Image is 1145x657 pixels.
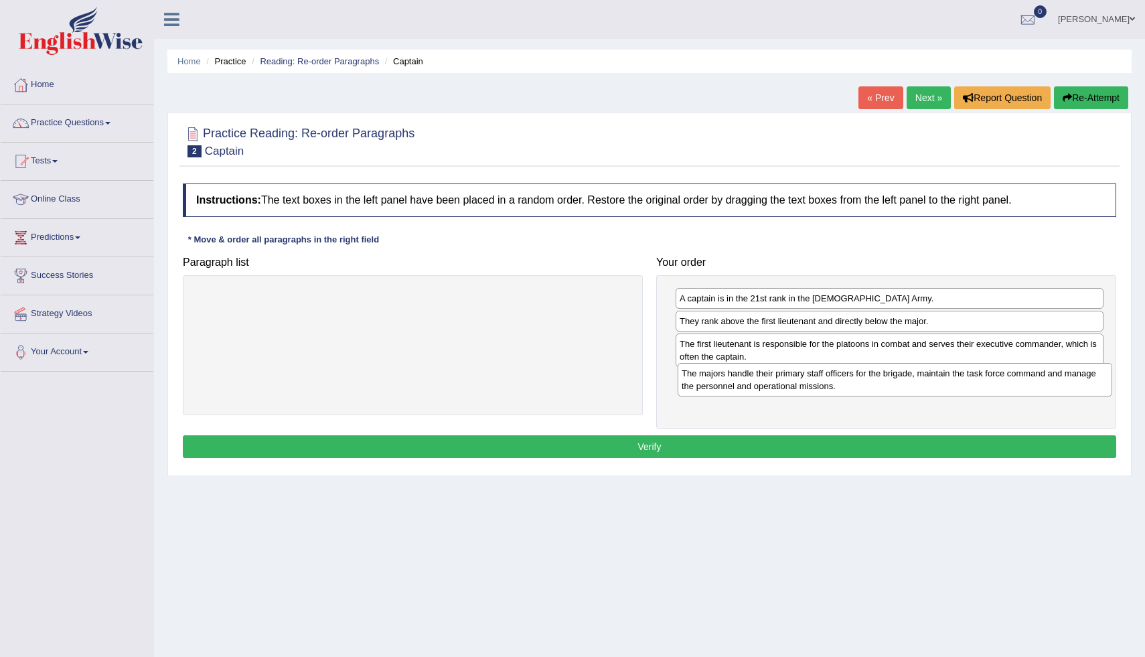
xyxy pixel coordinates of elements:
div: The majors handle their primary staff officers for the brigade, maintain the task force command a... [678,363,1112,396]
a: Practice Questions [1,104,153,138]
li: Captain [382,55,423,68]
h2: Practice Reading: Re-order Paragraphs [183,124,414,157]
a: Tests [1,143,153,176]
h4: Paragraph list [183,257,643,269]
button: Verify [183,435,1116,458]
span: 2 [187,145,202,157]
div: The first lieutenant is responsible for the platoons in combat and serves their executive command... [676,334,1103,367]
a: « Prev [858,86,903,109]
div: A captain is in the 21st rank in the [DEMOGRAPHIC_DATA] Army. [676,288,1103,309]
b: Instructions: [196,194,261,206]
a: Predictions [1,219,153,252]
button: Re-Attempt [1054,86,1128,109]
div: They rank above the first lieutenant and directly below the major. [676,311,1103,332]
a: Home [177,56,201,66]
button: Report Question [954,86,1051,109]
small: Captain [205,145,244,157]
a: Next » [907,86,951,109]
li: Practice [203,55,246,68]
h4: The text boxes in the left panel have been placed in a random order. Restore the original order b... [183,184,1116,217]
h4: Your order [656,257,1116,269]
a: Reading: Re-order Paragraphs [260,56,379,66]
a: Your Account [1,334,153,367]
div: * Move & order all paragraphs in the right field [183,234,384,246]
span: 0 [1034,5,1047,18]
a: Home [1,66,153,100]
a: Online Class [1,181,153,214]
a: Success Stories [1,257,153,291]
a: Strategy Videos [1,295,153,329]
